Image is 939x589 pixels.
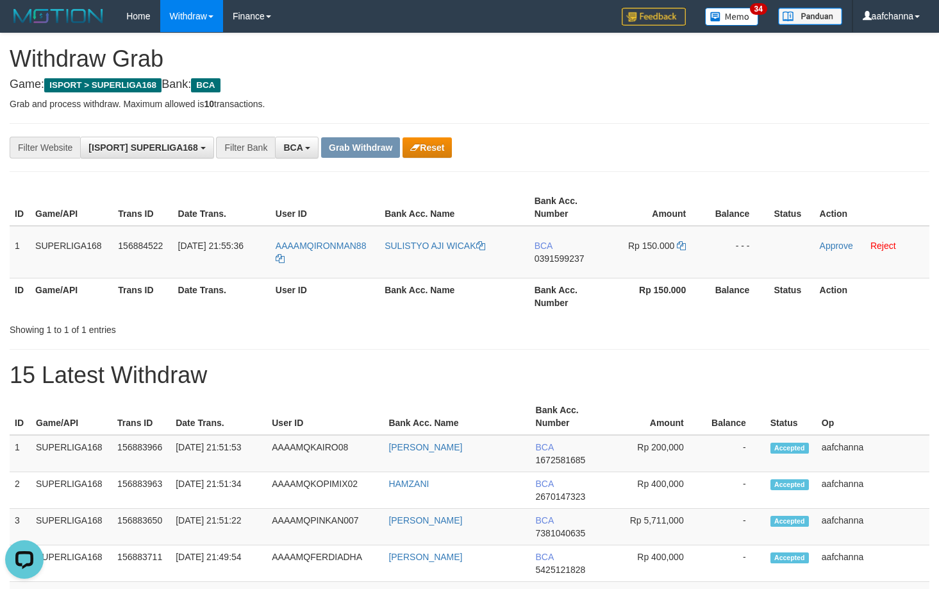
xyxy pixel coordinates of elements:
[610,189,705,226] th: Amount
[204,99,214,109] strong: 10
[628,241,674,251] span: Rp 150.000
[270,189,379,226] th: User ID
[270,278,379,314] th: User ID
[267,435,383,472] td: AAAAMQKAIRO08
[267,509,383,545] td: AAAAMQPINKAN007
[703,509,765,545] td: -
[10,472,31,509] td: 2
[610,278,705,314] th: Rp 150.000
[385,241,485,251] a: SULISTYO AJI WICAK
[705,8,759,26] img: Button%20Memo.svg
[536,565,586,575] span: Copy 5425121828 to clipboard
[770,552,809,563] span: Accepted
[770,516,809,527] span: Accepted
[536,479,554,489] span: BCA
[10,46,929,72] h1: Withdraw Grab
[536,455,586,465] span: Copy 1672581685 to clipboard
[536,515,554,525] span: BCA
[173,278,270,314] th: Date Trans.
[10,435,31,472] td: 1
[817,472,929,509] td: aafchanna
[276,241,367,251] span: AAAAMQIRONMAN88
[817,435,929,472] td: aafchanna
[112,398,170,435] th: Trans ID
[80,137,213,158] button: [ISPORT] SUPERLIGA168
[10,6,107,26] img: MOTION_logo.png
[113,278,172,314] th: Trans ID
[10,398,31,435] th: ID
[10,226,30,278] td: 1
[267,398,383,435] th: User ID
[610,545,703,582] td: Rp 400,000
[10,137,80,158] div: Filter Website
[267,472,383,509] td: AAAAMQKOPIMIX02
[10,98,929,110] p: Grab and process withdraw. Maximum allowed is transactions.
[321,137,400,158] button: Grab Withdraw
[379,278,529,314] th: Bank Acc. Name
[750,3,767,15] span: 34
[275,137,319,158] button: BCA
[10,363,929,388] h1: 15 Latest Withdraw
[820,241,853,251] a: Approve
[31,398,112,435] th: Game/API
[610,398,703,435] th: Amount
[703,435,765,472] td: -
[535,241,553,251] span: BCA
[870,241,896,251] a: Reject
[388,552,462,562] a: [PERSON_NAME]
[770,479,809,490] span: Accepted
[610,435,703,472] td: Rp 200,000
[535,253,585,264] span: Copy 0391599237 to clipboard
[170,472,267,509] td: [DATE] 21:51:34
[529,189,610,226] th: Bank Acc. Number
[388,479,429,489] a: HAMZANI
[703,472,765,509] td: -
[44,78,162,92] span: ISPORT > SUPERLIGA168
[403,137,452,158] button: Reset
[677,241,686,251] a: Copy 150000 to clipboard
[531,398,610,435] th: Bank Acc. Number
[118,241,163,251] span: 156884522
[536,491,586,502] span: Copy 2670147323 to clipboard
[388,515,462,525] a: [PERSON_NAME]
[817,509,929,545] td: aafchanna
[10,278,30,314] th: ID
[10,189,30,226] th: ID
[31,472,112,509] td: SUPERLIGA168
[112,435,170,472] td: 156883966
[216,137,275,158] div: Filter Bank
[815,278,929,314] th: Action
[10,509,31,545] td: 3
[536,552,554,562] span: BCA
[276,241,367,264] a: AAAAMQIRONMAN88
[817,398,929,435] th: Op
[173,189,270,226] th: Date Trans.
[529,278,610,314] th: Bank Acc. Number
[10,318,381,336] div: Showing 1 to 1 of 1 entries
[30,189,113,226] th: Game/API
[703,545,765,582] td: -
[112,545,170,582] td: 156883711
[283,142,303,153] span: BCA
[817,545,929,582] td: aafchanna
[88,142,197,153] span: [ISPORT] SUPERLIGA168
[388,442,462,452] a: [PERSON_NAME]
[705,226,769,278] td: - - -
[113,189,172,226] th: Trans ID
[170,398,267,435] th: Date Trans.
[31,545,112,582] td: SUPERLIGA168
[383,398,530,435] th: Bank Acc. Name
[815,189,929,226] th: Action
[703,398,765,435] th: Balance
[170,509,267,545] td: [DATE] 21:51:22
[112,472,170,509] td: 156883963
[622,8,686,26] img: Feedback.jpg
[705,189,769,226] th: Balance
[705,278,769,314] th: Balance
[170,545,267,582] td: [DATE] 21:49:54
[610,509,703,545] td: Rp 5,711,000
[536,442,554,452] span: BCA
[765,398,817,435] th: Status
[770,443,809,454] span: Accepted
[31,509,112,545] td: SUPERLIGA168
